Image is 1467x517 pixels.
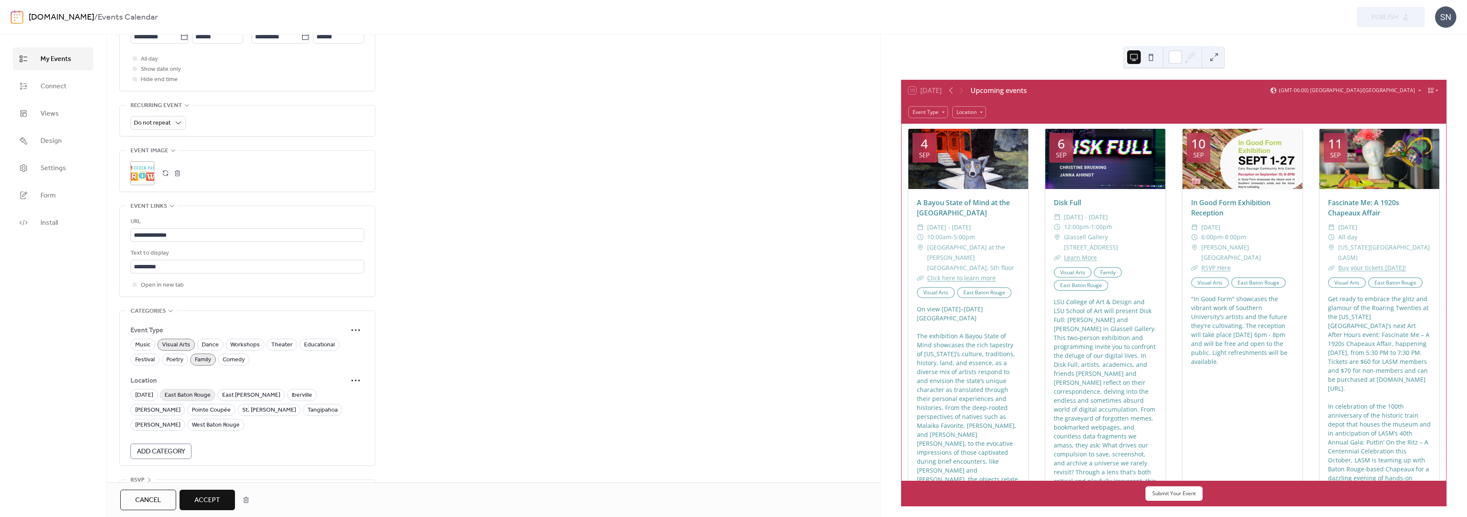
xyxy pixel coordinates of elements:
[130,444,191,459] button: Add Category
[927,242,1020,273] span: [GEOGRAPHIC_DATA] at the [PERSON_NAME][GEOGRAPHIC_DATA], 5th floor
[1191,222,1198,232] div: ​
[41,218,58,228] span: Install
[917,273,924,283] div: ​
[130,248,362,258] div: Text to display
[917,222,924,232] div: ​
[304,340,335,350] span: Educational
[13,75,93,98] a: Connect
[1328,242,1335,253] div: ​
[1089,222,1091,232] span: -
[951,232,954,242] span: -
[242,405,296,415] span: St. [PERSON_NAME]
[13,211,93,234] a: Install
[130,376,347,386] span: Location
[13,184,93,207] a: Form
[1054,212,1061,222] div: ​
[13,157,93,180] a: Settings
[202,340,219,350] span: Dance
[1058,137,1065,150] div: 6
[41,81,67,92] span: Connect
[927,232,951,242] span: 10:00am
[1435,6,1456,28] div: SN
[223,355,245,365] span: Comedy
[1145,486,1203,501] button: Submit Your Event
[1054,253,1061,263] div: ​
[307,405,338,415] span: Tangipahoa
[971,85,1027,96] div: Upcoming events
[135,355,155,365] span: Festival
[166,355,183,365] span: Poetry
[1064,212,1108,222] span: [DATE] - [DATE]
[120,490,176,510] button: Cancel
[130,217,362,227] div: URL
[141,64,181,75] span: Show date only
[1054,222,1061,232] div: ​
[1056,152,1067,158] div: Sep
[917,242,924,253] div: ​
[130,201,167,212] span: Event links
[41,136,62,146] span: Design
[1328,198,1399,218] a: Fascinate Me: A 1920s Chapeaux Affair
[130,475,145,485] span: RSVP
[954,232,975,242] span: 5:00pm
[1183,294,1302,366] div: "In Good Form" showcases the vibrant work of Southern University's artists and the future they're...
[141,280,184,290] span: Open in new tab
[927,274,996,282] a: Click here to learn more
[192,420,240,430] span: West Baton Rouge
[1054,232,1061,242] div: ​
[41,163,66,174] span: Settings
[135,390,153,401] span: [DATE]
[130,161,154,185] div: ;
[1328,232,1335,242] div: ​
[130,101,182,111] span: Recurring event
[1064,232,1157,253] span: Glassell Gallery [STREET_ADDRESS]
[192,405,231,415] span: Pointe Coupée
[1223,232,1225,242] span: -
[1191,137,1206,150] div: 10
[1193,152,1204,158] div: Sep
[141,75,178,85] span: Hide end time
[41,54,71,64] span: My Events
[11,10,23,24] img: logo
[1201,222,1221,232] span: [DATE]
[135,495,161,505] span: Cancel
[162,340,190,350] span: Visual Arts
[1328,137,1342,150] div: 11
[927,222,971,232] span: [DATE] - [DATE]
[98,9,158,26] b: Events Calendar
[1191,242,1198,253] div: ​
[1328,263,1335,273] div: ​
[292,390,312,401] span: Iberville
[141,54,158,64] span: All day
[1064,253,1097,261] a: Learn More
[1338,242,1431,263] span: [US_STATE][GEOGRAPHIC_DATA] (LASM)
[135,340,151,350] span: Music
[921,137,928,150] div: 4
[195,355,211,365] span: Family
[1328,222,1335,232] div: ​
[917,198,1010,218] a: A Bayou State of Mind at the [GEOGRAPHIC_DATA]
[1225,232,1246,242] span: 8:00pm
[29,9,94,26] a: [DOMAIN_NAME]
[94,9,98,26] b: /
[180,490,235,510] button: Accept
[1201,242,1294,263] span: [PERSON_NAME] [GEOGRAPHIC_DATA]
[1091,222,1112,232] span: 1:00pm
[222,390,280,401] span: East [PERSON_NAME]
[135,420,180,430] span: [PERSON_NAME]
[1054,198,1081,207] a: Disk Full
[41,191,56,201] span: Form
[165,390,211,401] span: East Baton Rouge
[137,447,185,457] span: Add Category
[230,340,260,350] span: Workshops
[1201,232,1223,242] span: 6:00pm
[1191,198,1270,218] a: In Good Form Exhibition Reception
[1338,264,1406,272] a: Buy your tickets [DATE]!
[1338,232,1357,242] span: All day
[1319,294,1439,500] div: Get ready to embrace the glitz and glamour of the Roaring Twenties at the [US_STATE][GEOGRAPHIC_D...
[130,146,168,156] span: Event image
[13,47,93,70] a: My Events
[1279,88,1415,93] span: (GMT-06:00) [GEOGRAPHIC_DATA]/[GEOGRAPHIC_DATA]
[134,117,171,129] span: Do not repeat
